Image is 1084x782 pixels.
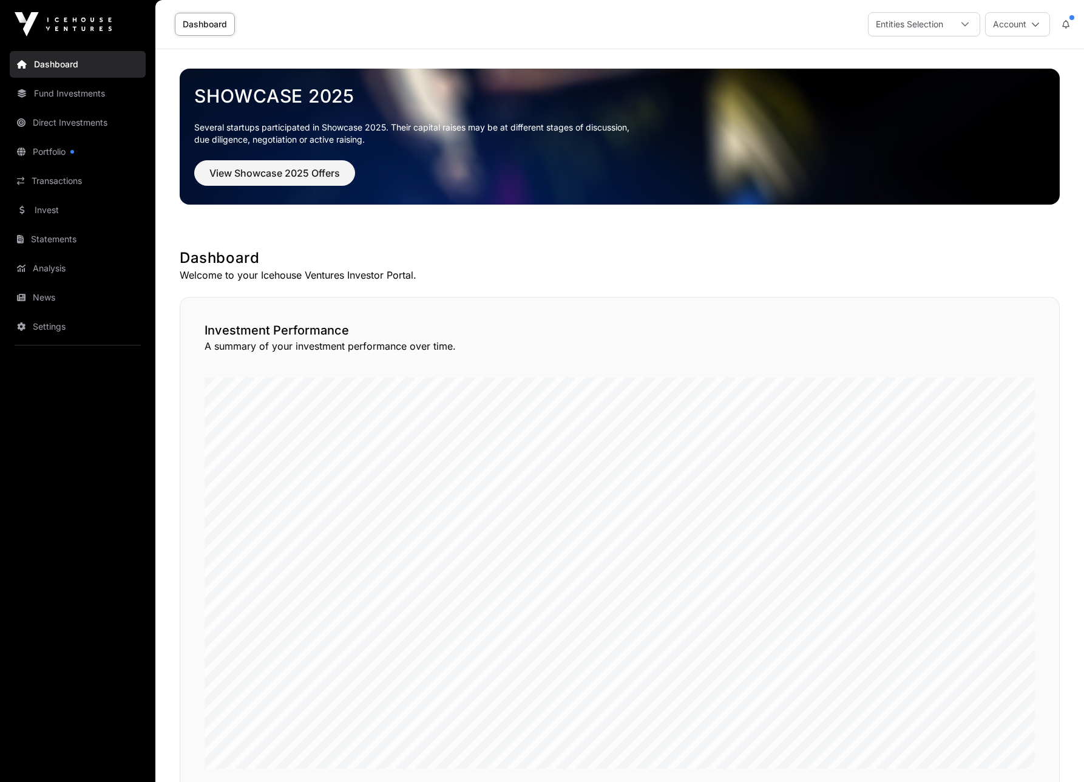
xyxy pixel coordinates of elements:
[10,284,146,311] a: News
[205,322,1035,339] h2: Investment Performance
[180,268,1060,282] p: Welcome to your Icehouse Ventures Investor Portal.
[10,168,146,194] a: Transactions
[10,109,146,136] a: Direct Investments
[10,255,146,282] a: Analysis
[869,13,950,36] div: Entities Selection
[985,12,1050,36] button: Account
[10,51,146,78] a: Dashboard
[180,69,1060,205] img: Showcase 2025
[10,138,146,165] a: Portfolio
[194,160,355,186] button: View Showcase 2025 Offers
[15,12,112,36] img: Icehouse Ventures Logo
[209,166,340,180] span: View Showcase 2025 Offers
[10,197,146,223] a: Invest
[205,339,1035,353] p: A summary of your investment performance over time.
[10,313,146,340] a: Settings
[10,226,146,253] a: Statements
[175,13,235,36] a: Dashboard
[194,85,1045,107] a: Showcase 2025
[10,80,146,107] a: Fund Investments
[180,248,1060,268] h1: Dashboard
[194,121,1045,146] p: Several startups participated in Showcase 2025. Their capital raises may be at different stages o...
[194,172,355,185] a: View Showcase 2025 Offers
